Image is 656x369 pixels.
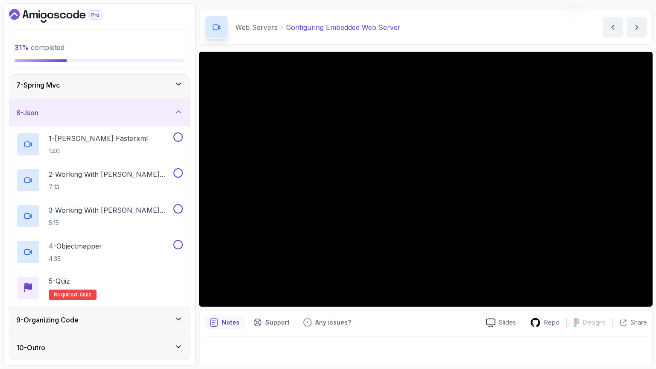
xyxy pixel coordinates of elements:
[544,318,559,327] p: Repo
[49,169,172,179] p: 2 - Working With [PERSON_NAME] Part 1
[49,183,172,191] p: 7:13
[222,318,240,327] p: Notes
[15,43,64,52] span: completed
[9,9,122,23] a: Dashboard
[627,17,647,38] button: next content
[9,99,190,126] button: 8-Json
[9,306,190,334] button: 9-Organizing Code
[298,316,356,329] button: Feedback button
[199,52,653,307] iframe: 3 - Configuring Embedded Web Server
[49,205,172,215] p: 3 - Working With [PERSON_NAME] Part 2
[49,276,70,286] p: 5 - Quiz
[248,316,295,329] button: Support button
[499,318,516,327] p: Slides
[49,219,172,227] p: 5:15
[286,22,401,32] p: Configuring Embedded Web Server
[16,343,45,353] h3: 10 - Outro
[54,291,80,298] span: Required-
[479,318,523,327] a: Slides
[583,318,606,327] p: Designs
[16,240,183,264] button: 4-Objectmapper4:35
[16,132,183,156] button: 1-[PERSON_NAME] Fasterxml1:40
[16,315,79,325] h3: 9 - Organizing Code
[16,168,183,192] button: 2-Working With [PERSON_NAME] Part 17:13
[16,276,183,300] button: 5-QuizRequired-quiz
[49,241,102,251] p: 4 - Objectmapper
[16,80,60,90] h3: 7 - Spring Mvc
[49,133,148,143] p: 1 - [PERSON_NAME] Fasterxml
[9,71,190,99] button: 7-Spring Mvc
[523,317,566,328] a: Repo
[16,108,38,118] h3: 8 - Json
[49,255,102,263] p: 4:35
[15,43,29,52] span: 31 %
[9,334,190,361] button: 10-Outro
[612,318,647,327] button: Share
[16,204,183,228] button: 3-Working With [PERSON_NAME] Part 25:15
[80,291,91,298] span: quiz
[315,318,351,327] p: Any issues?
[603,17,623,38] button: previous content
[265,318,290,327] p: Support
[205,316,245,329] button: notes button
[49,147,148,155] p: 1:40
[235,22,278,32] p: Web Servers
[630,318,647,327] p: Share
